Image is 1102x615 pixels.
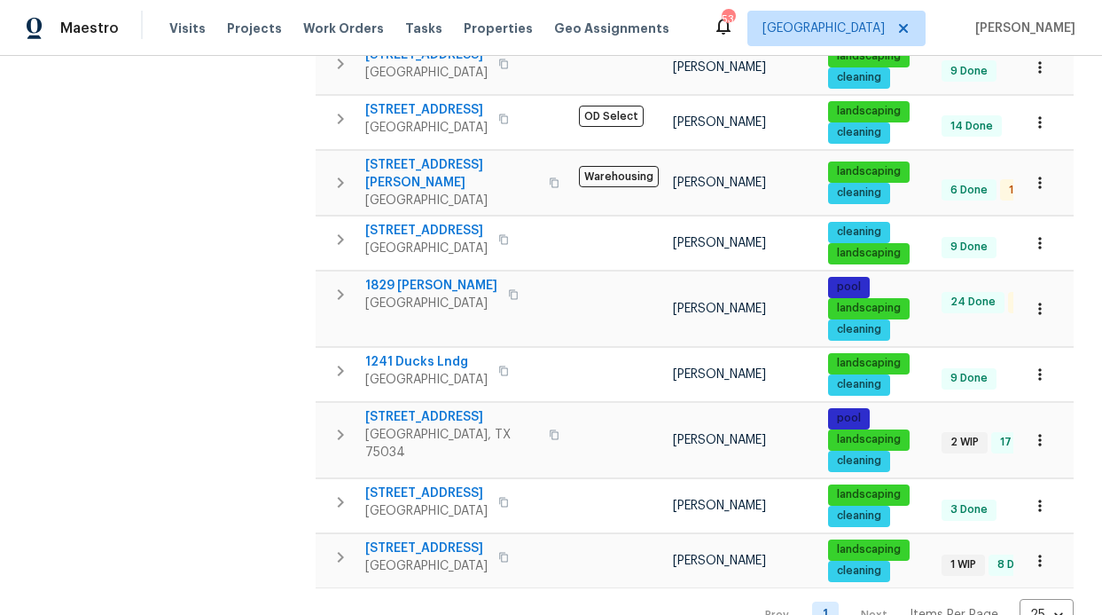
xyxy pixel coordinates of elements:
[968,20,1075,37] span: [PERSON_NAME]
[762,20,885,37] span: [GEOGRAPHIC_DATA]
[830,542,908,557] span: landscaping
[365,557,488,575] span: [GEOGRAPHIC_DATA]
[943,64,995,79] span: 9 Done
[830,225,888,240] span: cleaning
[365,540,488,557] span: [STREET_ADDRESS]
[830,377,888,392] span: cleaning
[365,101,488,119] span: [STREET_ADDRESS]
[943,435,986,450] span: 2 WIP
[365,192,538,209] span: [GEOGRAPHIC_DATA]
[673,116,766,129] span: [PERSON_NAME]
[1010,295,1059,310] span: 1 Draft
[365,277,497,295] span: 1829 [PERSON_NAME]
[673,555,766,567] span: [PERSON_NAME]
[830,185,888,201] span: cleaning
[673,434,766,446] span: [PERSON_NAME]
[365,426,538,461] span: [GEOGRAPHIC_DATA], TX 75034
[830,301,908,316] span: landscaping
[722,11,734,28] div: 53
[365,156,538,192] span: [STREET_ADDRESS][PERSON_NAME]
[365,408,538,426] span: [STREET_ADDRESS]
[943,371,995,386] span: 9 Done
[830,246,908,261] span: landscaping
[1002,183,1051,198] span: 1 Draft
[365,295,497,312] span: [GEOGRAPHIC_DATA]
[830,104,908,119] span: landscaping
[405,22,442,35] span: Tasks
[60,20,119,37] span: Maestro
[830,125,888,140] span: cleaning
[673,61,766,74] span: [PERSON_NAME]
[830,356,908,371] span: landscaping
[365,485,488,502] span: [STREET_ADDRESS]
[830,411,868,426] span: pool
[943,557,983,572] span: 1 WIP
[830,509,888,524] span: cleaning
[830,280,868,295] span: pool
[365,222,488,240] span: [STREET_ADDRESS]
[365,240,488,257] span: [GEOGRAPHIC_DATA]
[579,106,644,127] span: OD Select
[673,500,766,512] span: [PERSON_NAME]
[169,20,206,37] span: Visits
[464,20,533,37] span: Properties
[990,557,1042,572] span: 8 Done
[830,432,908,447] span: landscaping
[365,64,488,82] span: [GEOGRAPHIC_DATA]
[365,502,488,520] span: [GEOGRAPHIC_DATA]
[673,237,766,249] span: [PERSON_NAME]
[554,20,669,37] span: Geo Assignments
[227,20,282,37] span: Projects
[673,368,766,381] span: [PERSON_NAME]
[365,353,488,371] span: 1241 Ducks Lndg
[830,322,888,337] span: cleaning
[365,119,488,137] span: [GEOGRAPHIC_DATA]
[673,303,766,315] span: [PERSON_NAME]
[830,164,908,179] span: landscaping
[303,20,384,37] span: Work Orders
[579,166,659,187] span: Warehousing
[830,487,908,502] span: landscaping
[943,295,1003,310] span: 24 Done
[830,70,888,85] span: cleaning
[943,502,995,517] span: 3 Done
[365,371,488,389] span: [GEOGRAPHIC_DATA]
[993,435,1049,450] span: 17 Done
[830,453,888,469] span: cleaning
[943,119,1000,134] span: 14 Done
[943,240,995,255] span: 9 Done
[673,177,766,189] span: [PERSON_NAME]
[830,564,888,579] span: cleaning
[943,183,995,198] span: 6 Done
[830,49,908,64] span: landscaping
